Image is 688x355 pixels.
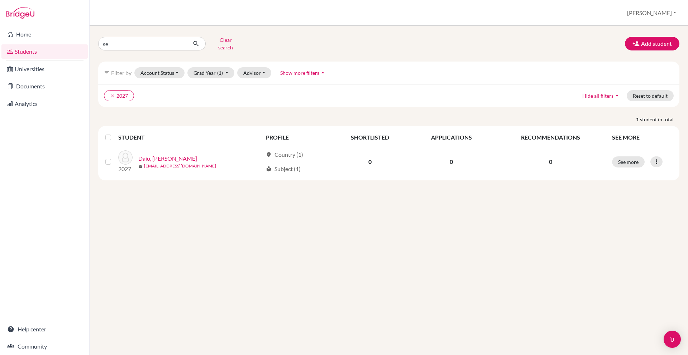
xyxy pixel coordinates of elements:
[498,157,603,166] p: 0
[187,67,235,78] button: Grad Year(1)
[138,154,197,163] a: Daio, [PERSON_NAME]
[280,70,319,76] span: Show more filters
[118,129,262,146] th: STUDENT
[118,165,133,173] p: 2027
[640,116,679,123] span: student in total
[1,62,88,76] a: Universities
[1,44,88,59] a: Students
[266,165,301,173] div: Subject (1)
[98,37,187,50] input: Find student by name...
[1,322,88,336] a: Help center
[266,150,303,159] div: Country (1)
[6,7,34,19] img: Bridge-U
[612,156,645,167] button: See more
[582,93,613,99] span: Hide all filters
[217,70,223,76] span: (1)
[410,129,493,146] th: APPLICATIONS
[237,67,271,78] button: Advisor
[262,129,330,146] th: PROFILE
[138,164,143,169] span: mail
[144,163,216,169] a: [EMAIL_ADDRESS][DOMAIN_NAME]
[330,146,410,177] td: 0
[330,129,410,146] th: SHORTLISTED
[627,90,674,101] button: Reset to default
[110,93,115,98] i: clear
[206,34,245,53] button: Clear search
[274,67,333,78] button: Show more filtersarrow_drop_up
[613,92,621,99] i: arrow_drop_up
[266,152,272,157] span: location_on
[104,70,110,76] i: filter_list
[576,90,627,101] button: Hide all filtersarrow_drop_up
[1,97,88,111] a: Analytics
[266,166,272,172] span: local_library
[625,37,679,50] button: Add student
[118,150,133,165] img: Daio, Mayuka
[636,116,640,123] strong: 1
[1,79,88,93] a: Documents
[111,69,132,76] span: Filter by
[1,27,88,42] a: Home
[104,90,134,101] button: clear2027
[410,146,493,177] td: 0
[664,331,681,348] div: Open Intercom Messenger
[319,69,326,76] i: arrow_drop_up
[624,6,679,20] button: [PERSON_NAME]
[1,339,88,354] a: Community
[608,129,677,146] th: SEE MORE
[134,67,185,78] button: Account Status
[493,129,608,146] th: RECOMMENDATIONS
